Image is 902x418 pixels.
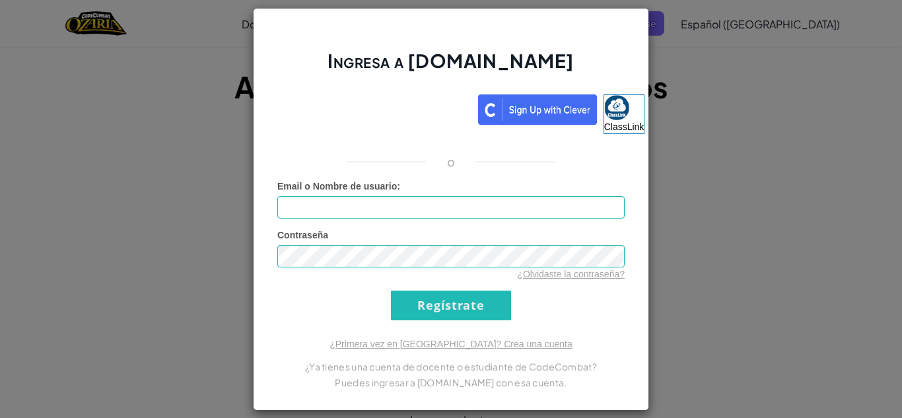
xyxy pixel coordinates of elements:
[517,269,625,279] a: ¿Olvidaste la contraseña?
[277,374,625,390] p: Puedes ingresar a [DOMAIN_NAME] con esa cuenta.
[604,122,644,132] span: ClassLink
[277,48,625,87] h2: Ingresa a [DOMAIN_NAME]
[277,181,397,192] span: Email o Nombre de usuario
[330,339,572,349] a: ¿Primera vez en [GEOGRAPHIC_DATA]? Crea una cuenta
[447,154,455,170] p: o
[604,95,629,120] img: classlink-logo-small.png
[251,93,478,122] iframe: Botón Iniciar sesión con Google
[277,230,328,240] span: Contraseña
[391,291,511,320] input: Regístrate
[478,94,597,125] img: clever_sso_button@2x.png
[277,359,625,374] p: ¿Ya tienes una cuenta de docente o estudiante de CodeCombat?
[277,180,400,193] label: :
